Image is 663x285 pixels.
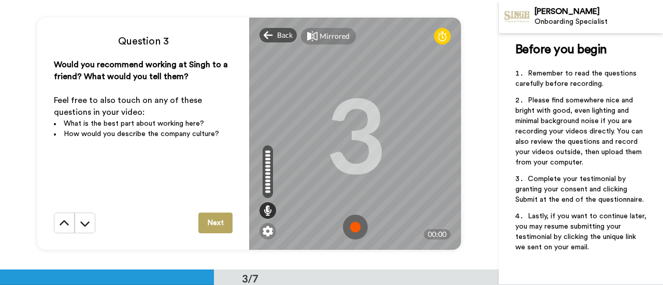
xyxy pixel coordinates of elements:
[54,96,204,116] span: Feel free to also touch on any of these questions in your video:
[198,213,233,233] button: Next
[535,18,662,26] div: Onboarding Specialist
[515,175,644,203] span: Complete your testimonial by granting your consent and clicking Submit at the end of the question...
[515,70,639,87] span: Remember to read the questions carefully before recording.
[277,30,293,40] span: Back
[343,215,368,239] img: ic_record_start.svg
[320,31,350,41] div: Mirrored
[263,226,273,236] img: ic_gear.svg
[505,4,529,29] img: Profile Image
[515,97,645,166] span: Please find somewhere nice and bright with good, even lighting and minimal background noise if yo...
[260,28,297,42] div: Back
[54,61,230,81] span: Would you recommend working at Singh to a friend? What would you tell them?
[64,120,204,127] span: What is the best part about working here?
[515,213,648,251] span: Lastly, if you want to continue later, you may resume submitting your testimonial by clicking the...
[54,34,233,49] h4: Question 3
[64,130,219,138] span: How would you describe the company culture?
[325,95,385,173] div: 3
[515,43,607,56] span: Before you begin
[535,7,662,17] div: [PERSON_NAME]
[424,229,451,239] div: 00:00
